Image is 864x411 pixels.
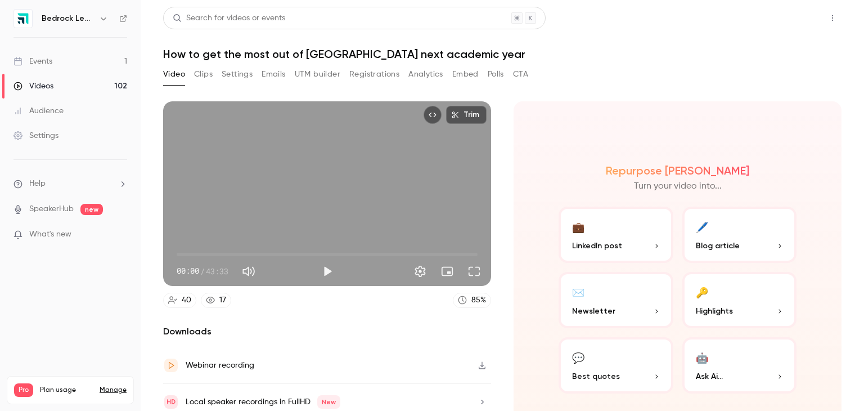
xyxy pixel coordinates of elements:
[29,229,71,240] span: What's new
[200,265,205,277] span: /
[13,178,127,190] li: help-dropdown-opener
[237,260,260,283] button: Mute
[13,130,58,141] div: Settings
[696,370,723,382] span: Ask Ai...
[408,65,443,83] button: Analytics
[696,218,708,235] div: 🖊️
[559,207,673,263] button: 💼LinkedIn post
[409,260,431,283] button: Settings
[29,178,46,190] span: Help
[177,265,199,277] span: 00:00
[173,12,285,24] div: Search for videos or events
[696,283,708,301] div: 🔑
[559,272,673,328] button: ✉️Newsletter
[606,164,749,177] h2: Repurpose [PERSON_NAME]
[80,204,103,215] span: new
[572,240,622,252] span: LinkedIn post
[572,349,584,366] div: 💬
[13,105,64,117] div: Audience
[316,260,339,283] button: Play
[436,260,458,283] button: Turn on miniplayer
[463,260,485,283] button: Full screen
[682,337,797,394] button: 🤖Ask Ai...
[186,359,254,372] div: Webinar recording
[14,10,32,28] img: Bedrock Learning
[572,305,615,317] span: Newsletter
[194,65,213,83] button: Clips
[634,180,722,193] p: Turn your video into...
[13,81,53,92] div: Videos
[163,325,491,338] h2: Downloads
[559,337,673,394] button: 💬Best quotes
[471,294,486,306] div: 85 %
[177,265,228,277] div: 00:00
[682,272,797,328] button: 🔑Highlights
[572,370,620,382] span: Best quotes
[40,386,93,395] span: Plan usage
[163,293,196,308] a: 40
[163,65,185,83] button: Video
[446,106,487,124] button: Trim
[206,265,228,277] span: 43:33
[262,65,285,83] button: Emails
[219,294,226,306] div: 17
[42,13,94,24] h6: Bedrock Learning
[682,207,797,263] button: 🖊️Blog article
[100,386,127,395] a: Manage
[295,65,340,83] button: UTM builder
[453,293,491,308] a: 85%
[572,283,584,301] div: ✉️
[163,47,841,61] h1: How to get the most out of [GEOGRAPHIC_DATA] next academic year
[114,230,127,240] iframe: Noticeable Trigger
[29,203,74,215] a: SpeakerHub
[513,65,528,83] button: CTA
[349,65,399,83] button: Registrations
[424,106,442,124] button: Embed video
[488,65,504,83] button: Polls
[317,395,340,409] span: New
[452,65,479,83] button: Embed
[222,65,253,83] button: Settings
[696,305,733,317] span: Highlights
[572,218,584,235] div: 💼
[186,395,340,409] div: Local speaker recordings in FullHD
[696,349,708,366] div: 🤖
[13,56,52,67] div: Events
[696,240,740,252] span: Blog article
[182,294,191,306] div: 40
[201,293,231,308] a: 17
[770,7,814,29] button: Share
[823,9,841,27] button: Top Bar Actions
[14,383,33,397] span: Pro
